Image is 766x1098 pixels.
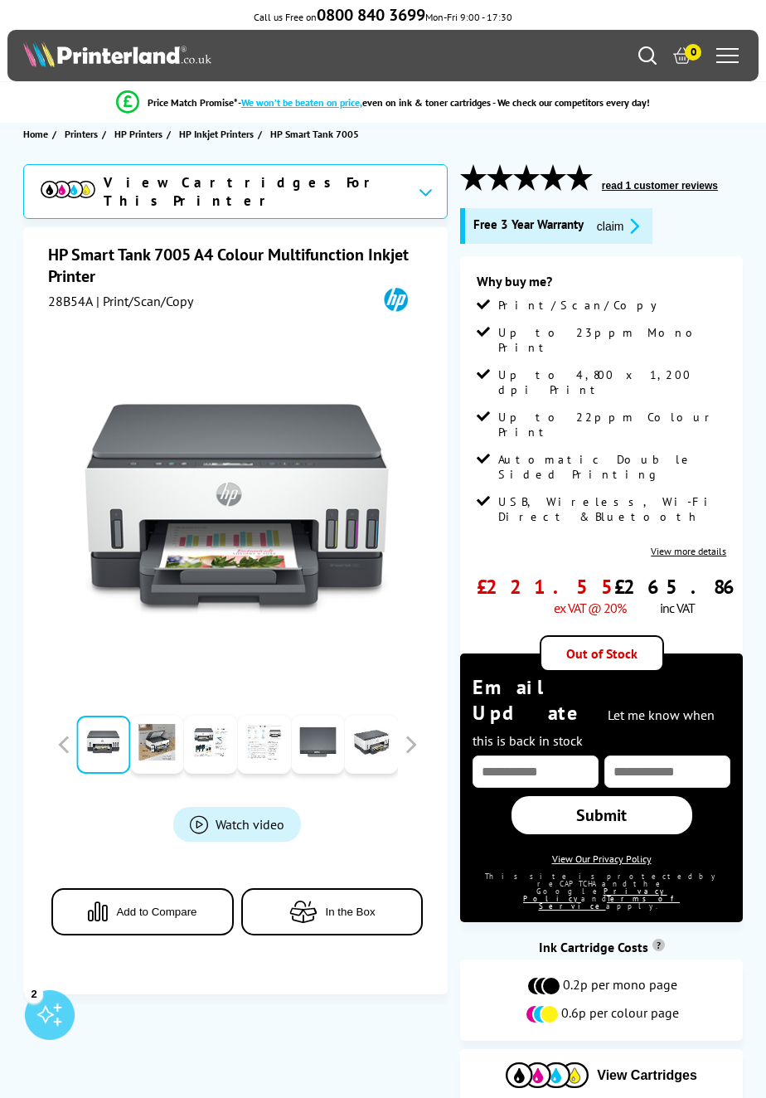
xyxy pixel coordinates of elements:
div: Ink Cartridge Costs [460,939,743,955]
div: 2 [25,984,43,1003]
span: Price Match Promise* [148,96,238,109]
a: 0 [673,46,691,65]
span: 0.2p per mono page [563,976,677,996]
a: HP Printers [114,125,167,143]
span: Up to 4,800 x 1,200 dpi Print [498,367,726,397]
b: 0800 840 3699 [317,4,425,26]
div: Email Update [473,674,730,751]
h1: HP Smart Tank 7005 A4 Colour Multifunction Inkjet Printer [48,244,427,287]
a: 0800 840 3699 [317,11,425,23]
span: View Cartridges [597,1068,697,1083]
a: View more details [651,545,726,557]
div: Why buy me? [477,273,726,298]
span: We won’t be beaten on price, [241,96,362,109]
div: - even on ink & toner cartridges - We check our competitors every day! [238,96,650,109]
span: £265.86 [614,574,741,600]
img: Cartridges [506,1062,589,1088]
span: In the Box [326,906,376,918]
span: Free 3 Year Warranty [473,216,584,236]
a: Submit [511,796,692,834]
button: In the Box [241,888,423,935]
span: Home [23,125,48,143]
span: View Cartridges For This Printer [104,173,405,210]
a: Privacy Policy [523,887,667,903]
button: read 1 customer reviews [597,179,723,192]
button: promo-description [592,216,644,236]
span: ex VAT @ 20% [554,600,626,616]
span: inc VAT [660,600,695,616]
img: HP Smart Tank 7005 [85,357,390,662]
span: Automatic Double Sided Printing [498,452,726,482]
div: This site is protected by reCAPTCHA and the Google and apply. [473,872,730,910]
span: HP Inkjet Printers [179,125,254,143]
a: Product_All_Videos [173,807,301,842]
a: Printerland Logo [23,41,383,70]
a: HP Inkjet Printers [179,125,258,143]
span: Print/Scan/Copy [498,298,669,313]
span: 0.6p per colour page [561,1004,679,1024]
span: Printers [65,125,98,143]
div: Out of Stock [540,635,664,672]
span: £221.55 [477,574,626,600]
sup: Cost per page [652,939,665,951]
span: HP Printers [114,125,162,143]
span: Add to Compare [116,906,196,918]
img: cmyk-icon.svg [41,181,95,198]
span: 28B54A [48,293,93,309]
img: HP [365,287,427,312]
button: View Cartridges [473,1062,730,1089]
button: Add to Compare [51,888,233,935]
span: 0 [685,44,701,61]
li: modal_Promise [8,88,758,117]
a: Terms of Service [539,894,681,911]
span: Up to 23ppm Mono Print [498,325,726,355]
a: Printers [65,125,102,143]
span: HP Smart Tank 7005 [270,128,359,140]
a: View Our Privacy Policy [552,853,652,865]
span: | Print/Scan/Copy [96,293,193,309]
span: USB, Wireless, Wi-Fi Direct & Bluetooth [498,494,726,524]
img: Printerland Logo [23,41,211,67]
span: Watch video [216,816,284,833]
span: Up to 22ppm Colour Print [498,410,726,440]
a: Search [638,46,657,65]
a: Home [23,125,52,143]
